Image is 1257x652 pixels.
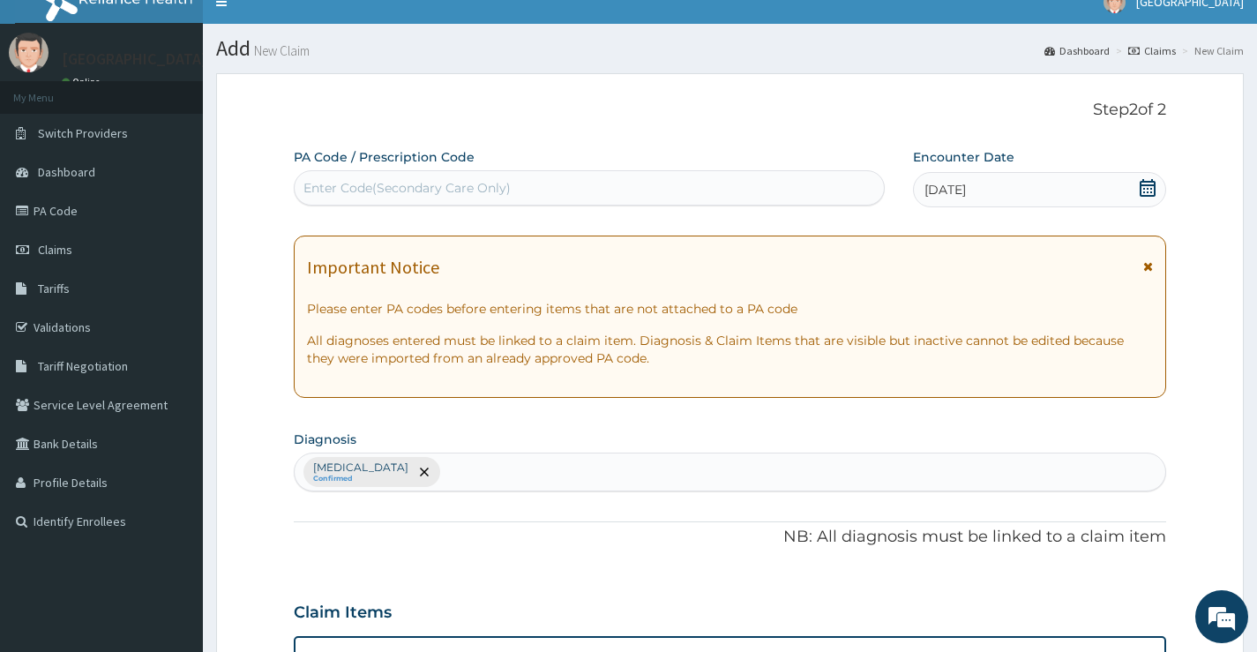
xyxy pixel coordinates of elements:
small: New Claim [251,44,310,57]
label: PA Code / Prescription Code [294,148,475,166]
span: Tariffs [38,281,70,296]
h3: Claim Items [294,603,392,623]
label: Encounter Date [913,148,1014,166]
span: Tariff Negotiation [38,358,128,374]
p: Please enter PA codes before entering items that are not attached to a PA code [307,300,1153,318]
div: Enter Code(Secondary Care Only) [303,179,511,197]
p: NB: All diagnosis must be linked to a claim item [294,526,1166,549]
small: Confirmed [313,475,408,483]
div: Chat with us now [92,99,296,122]
span: Switch Providers [38,125,128,141]
div: Minimize live chat window [289,9,332,51]
span: Dashboard [38,164,95,180]
span: remove selection option [416,464,432,480]
h1: Important Notice [307,258,439,277]
span: [DATE] [924,181,966,199]
p: Step 2 of 2 [294,101,1166,120]
a: Claims [1128,43,1176,58]
textarea: Type your message and hit 'Enter' [9,451,336,513]
label: Diagnosis [294,431,356,448]
a: Dashboard [1044,43,1110,58]
a: Online [62,76,104,88]
p: [MEDICAL_DATA] [313,461,408,475]
li: New Claim [1178,43,1244,58]
p: All diagnoses entered must be linked to a claim item. Diagnosis & Claim Items that are visible bu... [307,332,1153,367]
h1: Add [216,37,1244,60]
span: Claims [38,242,72,258]
span: We're online! [102,206,243,385]
p: [GEOGRAPHIC_DATA] [62,51,207,67]
img: User Image [9,33,49,72]
img: d_794563401_company_1708531726252_794563401 [33,88,71,132]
